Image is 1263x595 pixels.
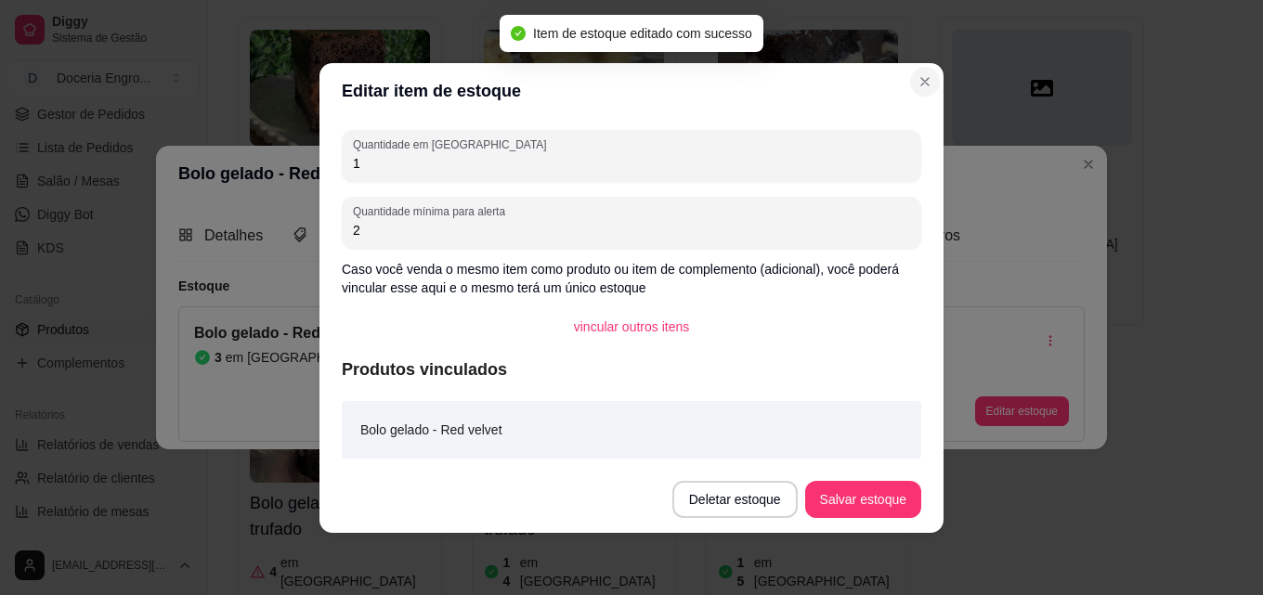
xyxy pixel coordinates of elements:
input: Quantidade mínima para alerta [353,221,910,239]
label: Quantidade mínima para alerta [353,203,512,219]
article: Bolo gelado - Red velvet [360,420,502,440]
button: Close [910,67,940,97]
article: Produtos vinculados [342,356,921,382]
header: Editar item de estoque [319,63,944,119]
span: Item de estoque editado com sucesso [533,26,752,41]
input: Quantidade em estoque [353,154,910,173]
button: Deletar estoque [672,481,798,518]
p: Caso você venda o mesmo item como produto ou item de complemento (adicional), você poderá vincula... [342,260,921,297]
button: vincular outros itens [559,308,705,345]
button: Salvar estoque [805,481,921,518]
span: check-circle [511,26,526,41]
label: Quantidade em [GEOGRAPHIC_DATA] [353,136,553,152]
